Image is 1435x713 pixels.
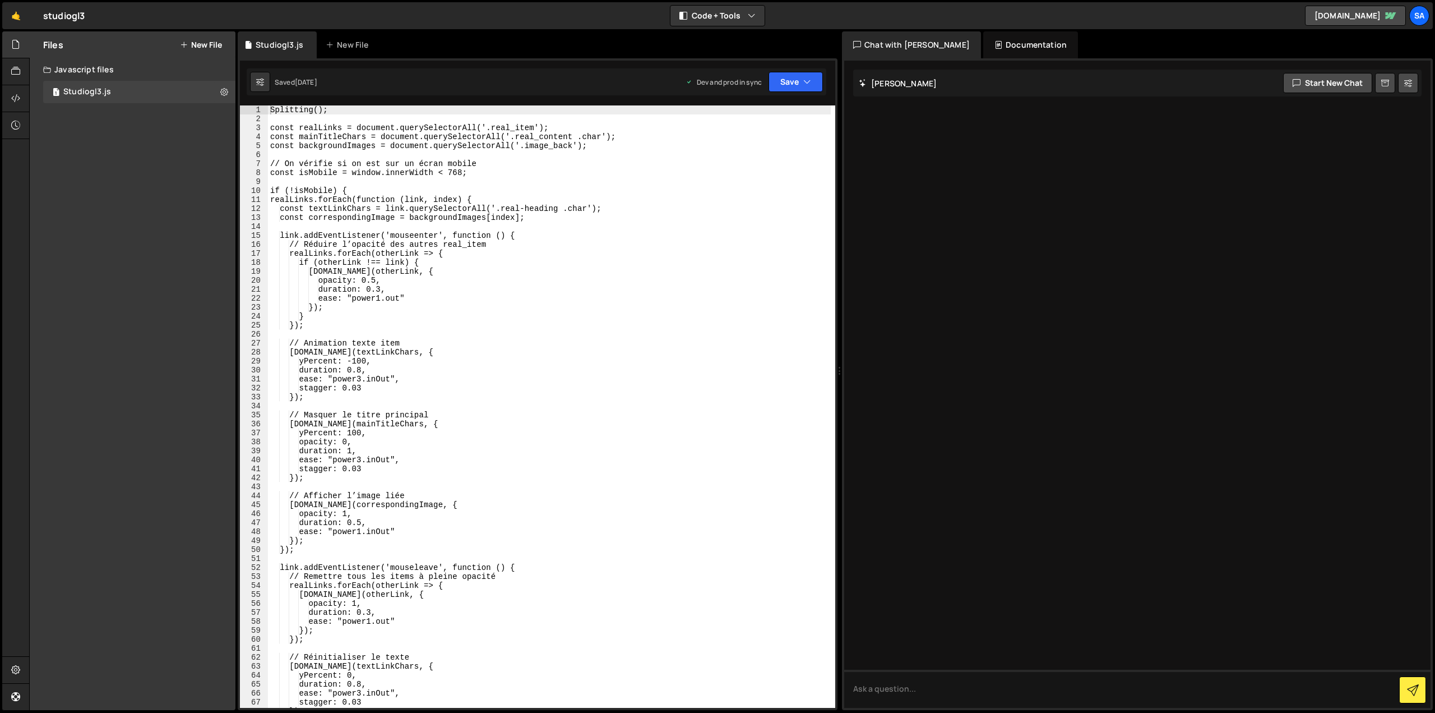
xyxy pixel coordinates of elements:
[240,689,268,698] div: 66
[240,195,268,204] div: 11
[859,78,937,89] h2: [PERSON_NAME]
[1409,6,1429,26] a: sa
[240,321,268,330] div: 25
[240,105,268,114] div: 1
[240,141,268,150] div: 5
[240,438,268,447] div: 38
[240,554,268,563] div: 51
[240,608,268,617] div: 57
[769,72,823,92] button: Save
[240,518,268,527] div: 47
[240,357,268,366] div: 29
[240,213,268,222] div: 13
[240,635,268,644] div: 60
[240,393,268,402] div: 33
[240,644,268,653] div: 61
[53,89,59,98] span: 1
[240,285,268,294] div: 21
[43,81,235,103] div: 14867/38658.js
[240,671,268,680] div: 64
[240,626,268,635] div: 59
[240,132,268,141] div: 4
[275,77,317,87] div: Saved
[240,366,268,375] div: 30
[240,177,268,186] div: 9
[240,680,268,689] div: 65
[240,420,268,429] div: 36
[240,599,268,608] div: 56
[240,456,268,464] div: 40
[240,159,268,168] div: 7
[63,87,111,97] div: Studiogl3.js
[1305,6,1406,26] a: [DOMAIN_NAME]
[240,527,268,536] div: 48
[240,536,268,545] div: 49
[240,258,268,267] div: 18
[240,572,268,581] div: 53
[240,411,268,420] div: 35
[43,9,85,22] div: studiogl3
[240,267,268,276] div: 19
[240,339,268,348] div: 27
[240,429,268,438] div: 37
[240,617,268,626] div: 58
[240,249,268,258] div: 17
[240,698,268,707] div: 67
[1283,73,1372,93] button: Start new chat
[256,39,303,50] div: Studiogl3.js
[295,77,317,87] div: [DATE]
[240,500,268,509] div: 45
[43,39,63,51] h2: Files
[842,31,981,58] div: Chat with [PERSON_NAME]
[670,6,765,26] button: Code + Tools
[240,123,268,132] div: 3
[240,464,268,473] div: 41
[240,509,268,518] div: 46
[326,39,373,50] div: New File
[240,482,268,491] div: 43
[240,168,268,177] div: 8
[240,545,268,554] div: 50
[240,114,268,123] div: 2
[240,491,268,500] div: 44
[30,58,235,81] div: Javascript files
[240,653,268,662] div: 62
[2,2,30,29] a: 🤙
[240,240,268,249] div: 16
[240,276,268,285] div: 20
[983,31,1078,58] div: Documentation
[180,40,222,49] button: New File
[240,473,268,482] div: 42
[686,77,762,87] div: Dev and prod in sync
[240,662,268,671] div: 63
[240,563,268,572] div: 52
[240,375,268,384] div: 31
[240,231,268,240] div: 15
[240,303,268,312] div: 23
[240,348,268,357] div: 28
[240,330,268,339] div: 26
[240,447,268,456] div: 39
[240,312,268,321] div: 24
[240,222,268,231] div: 14
[240,581,268,590] div: 54
[240,384,268,393] div: 32
[240,294,268,303] div: 22
[240,590,268,599] div: 55
[240,204,268,213] div: 12
[240,150,268,159] div: 6
[240,186,268,195] div: 10
[240,402,268,411] div: 34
